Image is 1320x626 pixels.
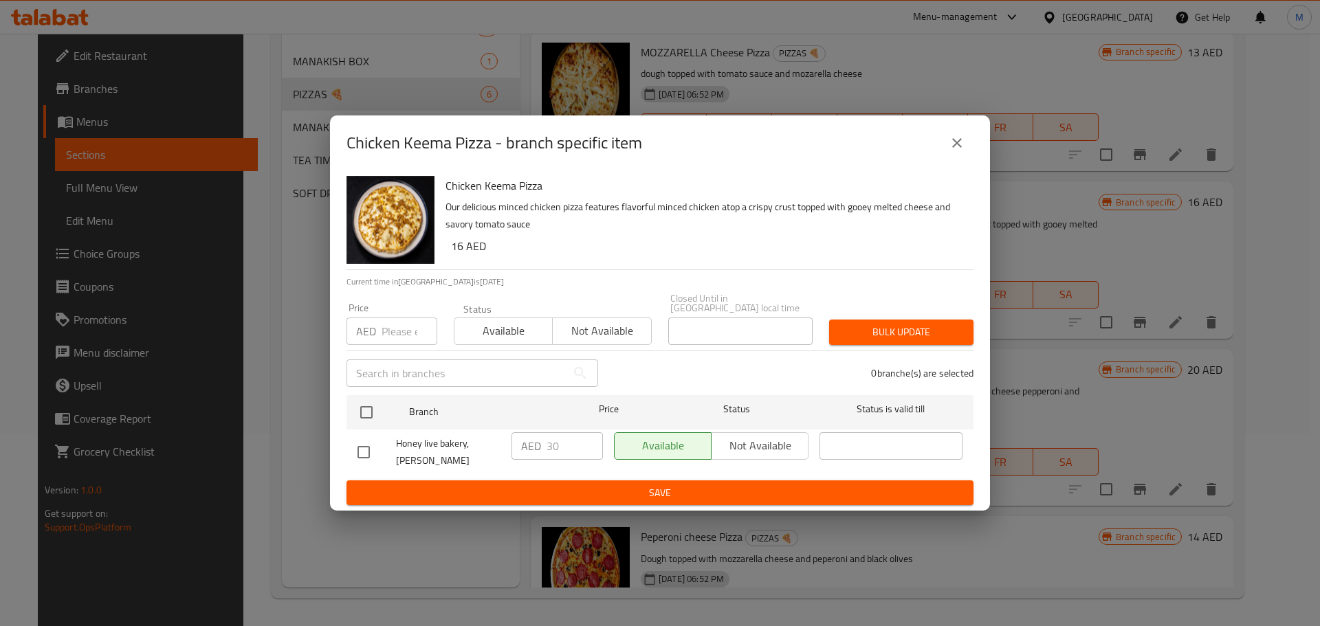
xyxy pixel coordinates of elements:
button: close [940,126,973,159]
span: Status is valid till [819,401,962,418]
button: Not available [552,317,651,345]
p: 0 branche(s) are selected [871,366,973,380]
span: Available [460,321,547,341]
p: AED [521,438,541,454]
span: Not available [558,321,646,341]
button: Bulk update [829,320,973,345]
p: AED [356,323,376,339]
span: Bulk update [840,324,962,341]
span: Status [665,401,808,418]
h6: Chicken Keema Pizza [445,176,962,195]
p: Current time in [GEOGRAPHIC_DATA] is [DATE] [346,276,973,288]
img: Chicken Keema Pizza [346,176,434,264]
input: Please enter price [382,317,437,345]
span: Honey live bakery, [PERSON_NAME] [396,435,500,469]
input: Please enter price [547,432,603,460]
span: Branch [409,403,552,421]
button: Available [454,317,553,345]
span: Save [357,484,962,502]
h6: 16 AED [451,236,962,256]
h2: Chicken Keema Pizza - branch specific item [346,132,642,154]
p: Our delicious minced chicken pizza features flavorful minced chicken atop a crispy crust topped w... [445,199,962,233]
span: Price [563,401,654,418]
input: Search in branches [346,359,566,387]
button: Save [346,480,973,506]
